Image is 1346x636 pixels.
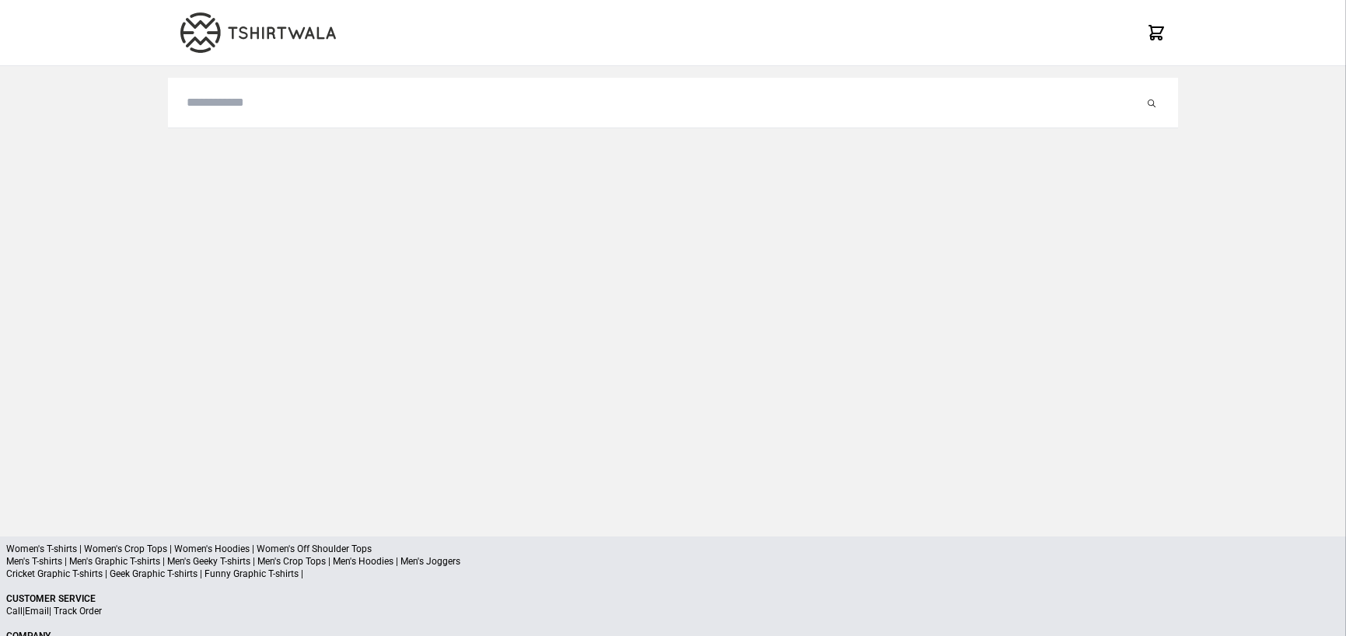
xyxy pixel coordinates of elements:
p: Customer Service [6,592,1340,605]
p: Men's T-shirts | Men's Graphic T-shirts | Men's Geeky T-shirts | Men's Crop Tops | Men's Hoodies ... [6,555,1340,568]
a: Call [6,606,23,617]
p: Women's T-shirts | Women's Crop Tops | Women's Hoodies | Women's Off Shoulder Tops [6,543,1340,555]
button: Submit your search query. [1144,93,1159,112]
img: TW-LOGO-400-104.png [180,12,336,53]
a: Email [25,606,49,617]
p: Cricket Graphic T-shirts | Geek Graphic T-shirts | Funny Graphic T-shirts | [6,568,1340,580]
p: | | [6,605,1340,617]
a: Track Order [54,606,102,617]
